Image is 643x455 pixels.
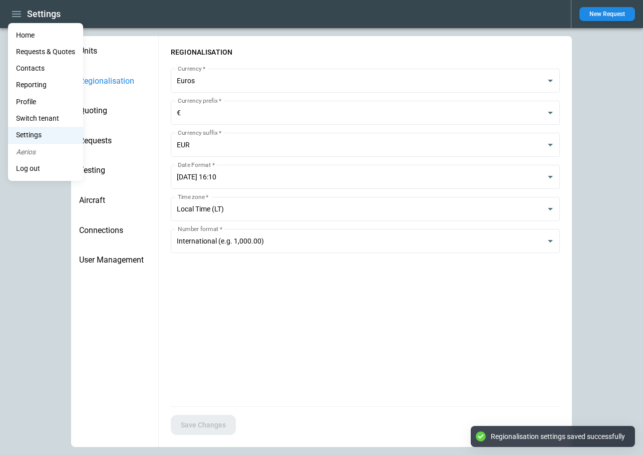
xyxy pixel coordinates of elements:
[8,27,83,44] a: Home
[8,94,83,110] a: Profile
[8,160,83,177] li: Log out
[8,110,83,127] li: Switch tenant
[8,144,83,160] li: Aerios
[8,44,83,60] a: Requests & Quotes
[491,432,625,441] div: Regionalisation settings saved successfully
[8,77,83,93] a: Reporting
[8,60,83,77] a: Contacts
[8,127,83,143] a: Settings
